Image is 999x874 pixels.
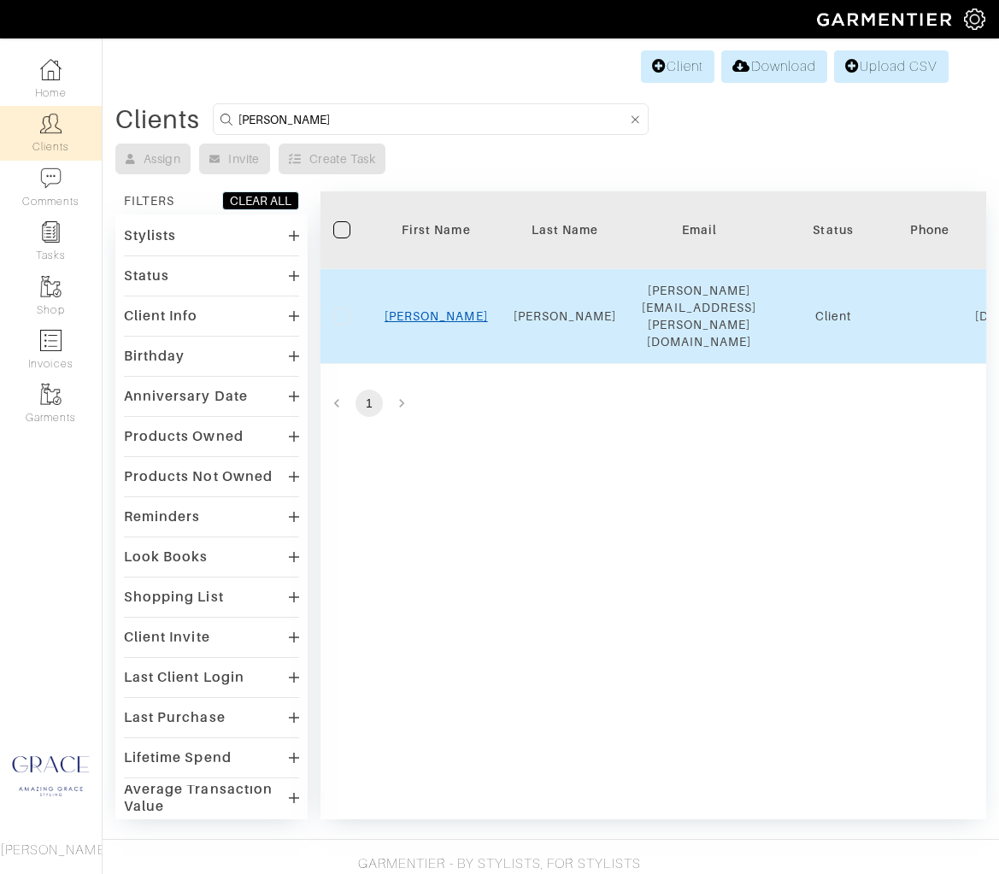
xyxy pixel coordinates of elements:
img: comment-icon-a0a6a9ef722e966f86d9cbdc48e553b5cf19dbc54f86b18d962a5391bc8f6eb6.png [40,167,62,189]
a: [PERSON_NAME] [385,309,488,323]
div: Email [642,221,756,238]
div: Lifetime Spend [124,749,232,766]
div: Stylists [124,227,176,244]
div: Phone [910,221,949,238]
nav: pagination navigation [320,390,986,417]
img: garments-icon-b7da505a4dc4fd61783c78ac3ca0ef83fa9d6f193b1c9dc38574b1d14d53ca28.png [40,276,62,297]
div: Average Transaction Value [124,781,289,815]
img: orders-icon-0abe47150d42831381b5fb84f609e132dff9fe21cb692f30cb5eec754e2cba89.png [40,330,62,351]
div: Status [124,267,169,284]
div: Birthday [124,348,185,365]
img: garments-icon-b7da505a4dc4fd61783c78ac3ca0ef83fa9d6f193b1c9dc38574b1d14d53ca28.png [40,384,62,405]
a: [PERSON_NAME] [514,309,617,323]
img: reminder-icon-8004d30b9f0a5d33ae49ab947aed9ed385cf756f9e5892f1edd6e32f2345188e.png [40,221,62,243]
th: Toggle SortBy [372,191,501,269]
div: Products Not Owned [124,468,273,485]
div: Reminders [124,508,200,525]
div: CLEAR ALL [230,192,291,209]
img: gear-icon-white-bd11855cb880d31180b6d7d6211b90ccbf57a29d726f0c71d8c61bd08dd39cc2.png [964,9,985,30]
img: clients-icon-6bae9207a08558b7cb47a8932f037763ab4055f8c8b6bfacd5dc20c3e0201464.png [40,113,62,134]
th: Toggle SortBy [501,191,630,269]
div: Clients [115,111,200,128]
div: Look Books [124,548,209,566]
button: page 1 [356,390,383,417]
div: Client Invite [124,629,210,646]
th: Toggle SortBy [769,191,897,269]
a: Client [641,50,714,83]
div: Client [782,308,884,325]
div: Status [782,221,884,238]
div: Products Owned [124,428,244,445]
div: Last Name [514,221,617,238]
div: First Name [385,221,488,238]
div: [PERSON_NAME][EMAIL_ADDRESS][PERSON_NAME][DOMAIN_NAME] [642,282,756,350]
input: Search by name, email, phone, city, or state [238,109,628,130]
div: Shopping List [124,589,224,606]
div: Anniversary Date [124,388,248,405]
a: Upload CSV [834,50,949,83]
img: dashboard-icon-dbcd8f5a0b271acd01030246c82b418ddd0df26cd7fceb0bd07c9910d44c42f6.png [40,59,62,80]
div: Last Client Login [124,669,244,686]
div: Client Info [124,308,198,325]
a: Download [721,50,826,83]
div: Last Purchase [124,709,226,726]
img: garmentier-logo-header-white-b43fb05a5012e4ada735d5af1a66efaba907eab6374d6393d1fbf88cb4ef424d.png [808,4,964,34]
button: CLEAR ALL [222,191,299,210]
div: FILTERS [124,192,174,209]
